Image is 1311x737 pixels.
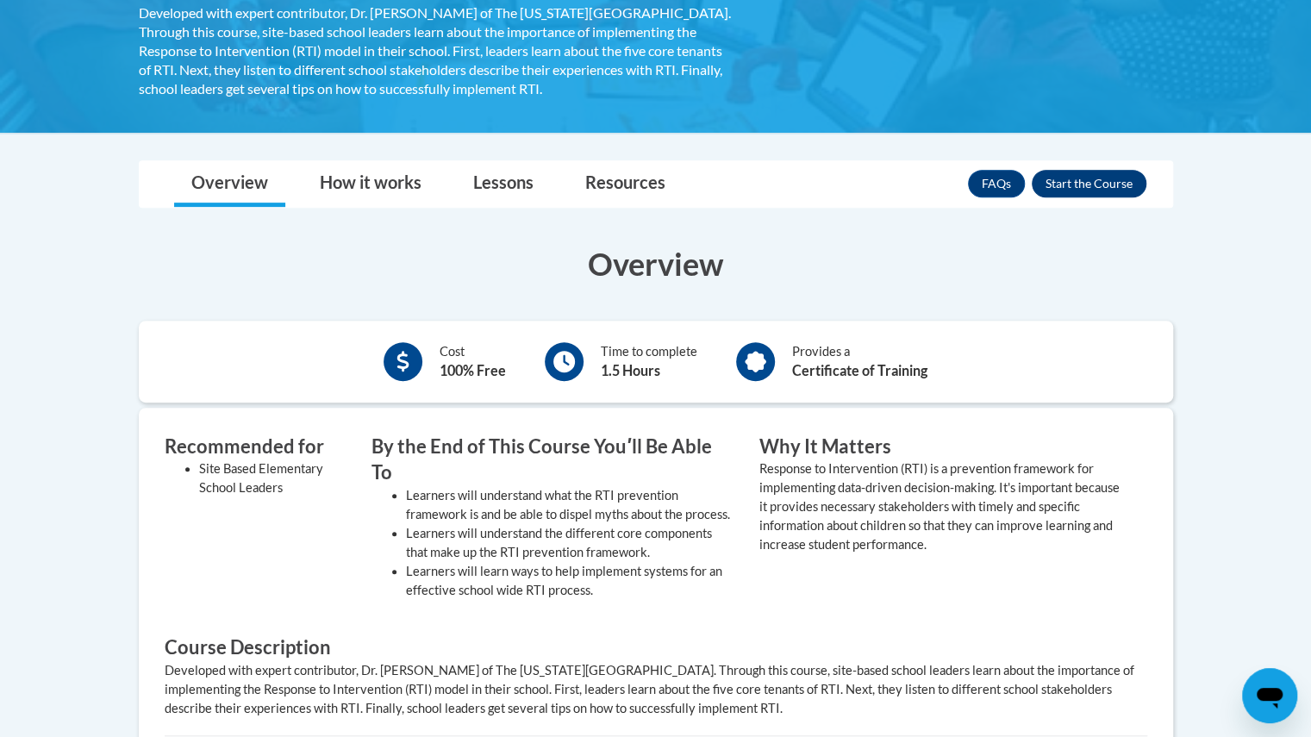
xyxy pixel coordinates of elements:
[165,434,346,460] h3: Recommended for
[968,170,1025,197] a: FAQs
[792,342,927,381] div: Provides a
[406,486,734,524] li: Learners will understand what the RTI prevention framework is and be able to dispel myths about t...
[568,161,683,207] a: Resources
[601,362,660,378] b: 1.5 Hours
[165,634,1147,661] h3: Course Description
[303,161,439,207] a: How it works
[371,434,734,487] h3: By the End of This Course Youʹll Be Able To
[139,3,734,98] div: Developed with expert contributor, Dr. [PERSON_NAME] of The [US_STATE][GEOGRAPHIC_DATA]. Through ...
[759,434,1121,460] h3: Why It Matters
[792,362,927,378] b: Certificate of Training
[440,362,506,378] b: 100% Free
[759,461,1120,552] value: Response to Intervention (RTI) is a prevention framework for implementing data-driven decision-ma...
[406,562,734,600] li: Learners will learn ways to help implement systems for an effective school wide RTI process.
[174,161,285,207] a: Overview
[601,342,697,381] div: Time to complete
[139,242,1173,285] h3: Overview
[440,342,506,381] div: Cost
[165,661,1147,718] div: Developed with expert contributor, Dr. [PERSON_NAME] of The [US_STATE][GEOGRAPHIC_DATA]. Through ...
[1242,668,1297,723] iframe: Button to launch messaging window
[456,161,551,207] a: Lessons
[406,524,734,562] li: Learners will understand the different core components that make up the RTI prevention framework.
[1032,170,1146,197] button: Enroll
[199,459,346,497] li: Site Based Elementary School Leaders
